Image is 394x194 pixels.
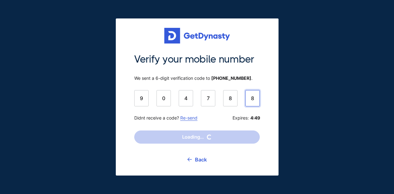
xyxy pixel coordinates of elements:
b: [PHONE_NUMBER] [211,75,251,81]
span: We sent a 6-digit verification code to . [134,75,260,81]
span: Expires: [233,115,260,121]
img: Get started for free with Dynasty Trust Company [164,28,230,43]
span: Verify your mobile number [134,53,260,66]
a: Re-send [180,115,197,120]
img: go back icon [187,157,192,161]
span: Didnt receive a code? [134,115,197,121]
a: Back [187,152,207,167]
b: 4:49 [250,115,260,121]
